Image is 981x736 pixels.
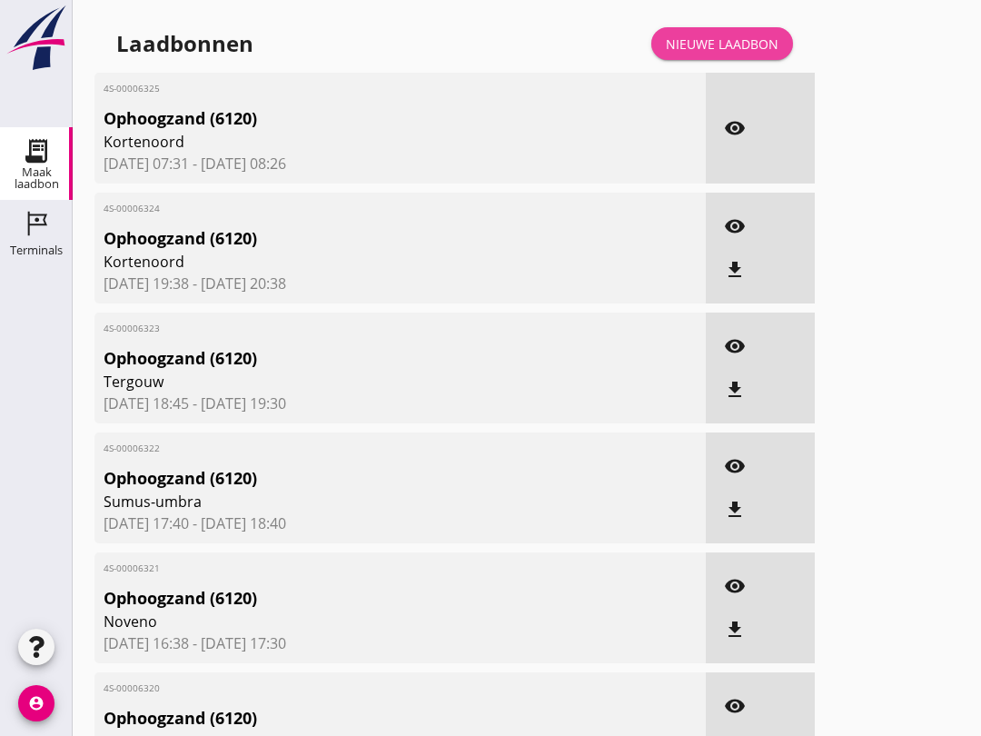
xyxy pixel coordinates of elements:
div: Nieuwe laadbon [666,35,778,54]
span: Kortenoord [104,251,598,273]
span: Ophoogzand (6120) [104,226,598,251]
i: visibility [724,335,746,357]
i: visibility [724,575,746,597]
span: Ophoogzand (6120) [104,586,598,611]
a: Nieuwe laadbon [651,27,793,60]
span: Ophoogzand (6120) [104,466,598,491]
i: visibility [724,117,746,139]
i: file_download [724,499,746,521]
span: Ophoogzand (6120) [104,706,598,731]
i: visibility [724,695,746,717]
img: logo-small.a267ee39.svg [4,5,69,72]
div: Terminals [10,244,63,256]
i: visibility [724,455,746,477]
span: Tergouw [104,371,598,393]
span: Noveno [104,611,598,632]
span: [DATE] 17:40 - [DATE] 18:40 [104,512,697,534]
span: [DATE] 07:31 - [DATE] 08:26 [104,153,697,174]
span: Ophoogzand (6120) [104,346,598,371]
span: [DATE] 19:38 - [DATE] 20:38 [104,273,697,294]
span: Kortenoord [104,131,598,153]
span: 4S-00006321 [104,562,598,575]
span: 4S-00006320 [104,681,598,695]
i: file_download [724,379,746,401]
span: [DATE] 18:45 - [DATE] 19:30 [104,393,697,414]
span: 4S-00006324 [104,202,598,215]
span: 4S-00006323 [104,322,598,335]
div: Laadbonnen [116,29,253,58]
span: [DATE] 16:38 - [DATE] 17:30 [104,632,697,654]
span: Ophoogzand (6120) [104,106,598,131]
i: file_download [724,619,746,641]
i: account_circle [18,685,54,721]
span: 4S-00006325 [104,82,598,95]
span: 4S-00006322 [104,442,598,455]
i: visibility [724,215,746,237]
i: file_download [724,259,746,281]
span: Sumus-umbra [104,491,598,512]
